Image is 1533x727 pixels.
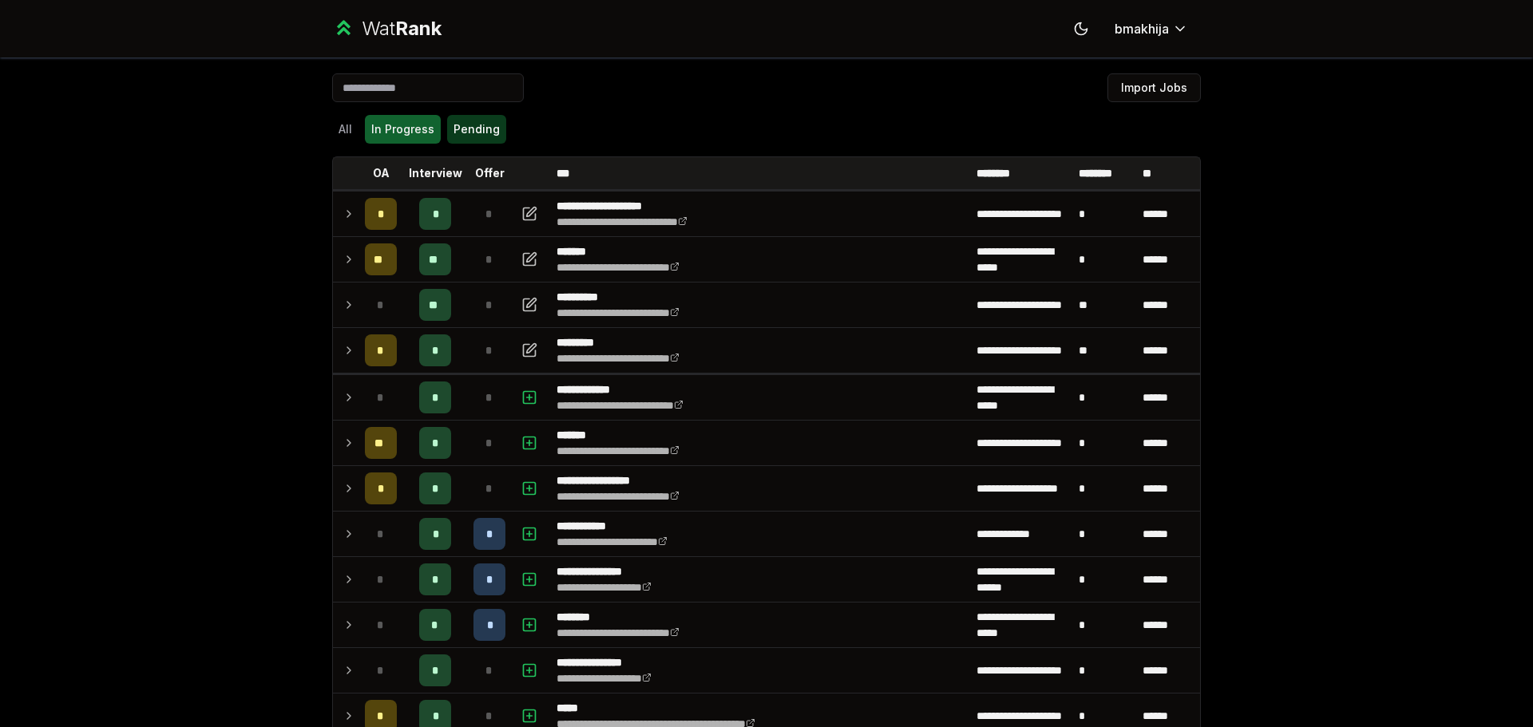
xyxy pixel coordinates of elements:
[1107,73,1201,102] button: Import Jobs
[332,115,358,144] button: All
[475,165,505,181] p: Offer
[447,115,506,144] button: Pending
[362,16,442,41] div: Wat
[365,115,441,144] button: In Progress
[1102,14,1201,43] button: bmakhija
[373,165,390,181] p: OA
[332,16,442,41] a: WatRank
[395,17,442,40] span: Rank
[1115,19,1169,38] span: bmakhija
[409,165,462,181] p: Interview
